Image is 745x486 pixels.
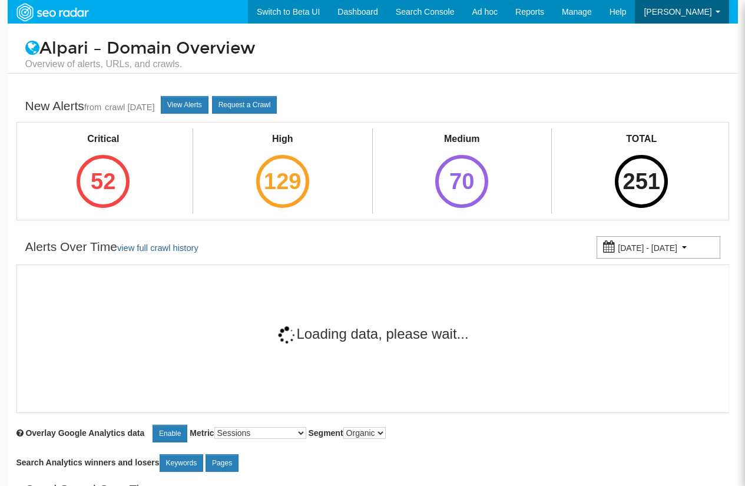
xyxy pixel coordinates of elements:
a: view full crawl history [117,243,198,253]
div: TOTAL [604,133,678,146]
div: New Alerts [25,97,155,116]
span: [PERSON_NAME] [644,7,711,16]
label: Metric [190,427,306,439]
div: High [246,133,320,146]
small: from [84,103,101,112]
div: 70 [435,155,488,208]
a: Request a Crawl [212,96,277,114]
a: Keywords [160,454,204,472]
div: Alerts Over Time [25,238,198,257]
label: Search Analytics winners and losers [16,454,239,472]
span: Search Console [396,7,455,16]
span: Overlay chart with Google Analytics data [25,428,144,438]
h1: Alpari – Domain Overview [16,39,729,71]
img: 11-4dc14fe5df68d2ae899e237faf9264d6df02605dd655368cb856cd6ce75c7573.gif [277,326,296,345]
img: SEORadar [12,2,93,23]
div: 52 [77,155,130,208]
a: Pages [206,454,239,472]
a: View Alerts [161,96,208,114]
div: 129 [256,155,309,208]
label: Segment [308,427,385,439]
a: Enable [153,425,187,442]
div: Medium [425,133,499,146]
span: Ad hoc [472,7,498,16]
select: Metric [214,427,306,439]
div: 251 [615,155,668,208]
a: crawl [DATE] [105,103,155,112]
select: Segment [343,427,386,439]
span: Manage [562,7,592,16]
small: Overview of alerts, URLs, and crawls. [25,58,720,71]
div: Critical [66,133,140,146]
span: Loading data, please wait... [277,326,468,342]
span: Help [610,7,627,16]
small: [DATE] - [DATE] [618,243,677,253]
span: Reports [515,7,544,16]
